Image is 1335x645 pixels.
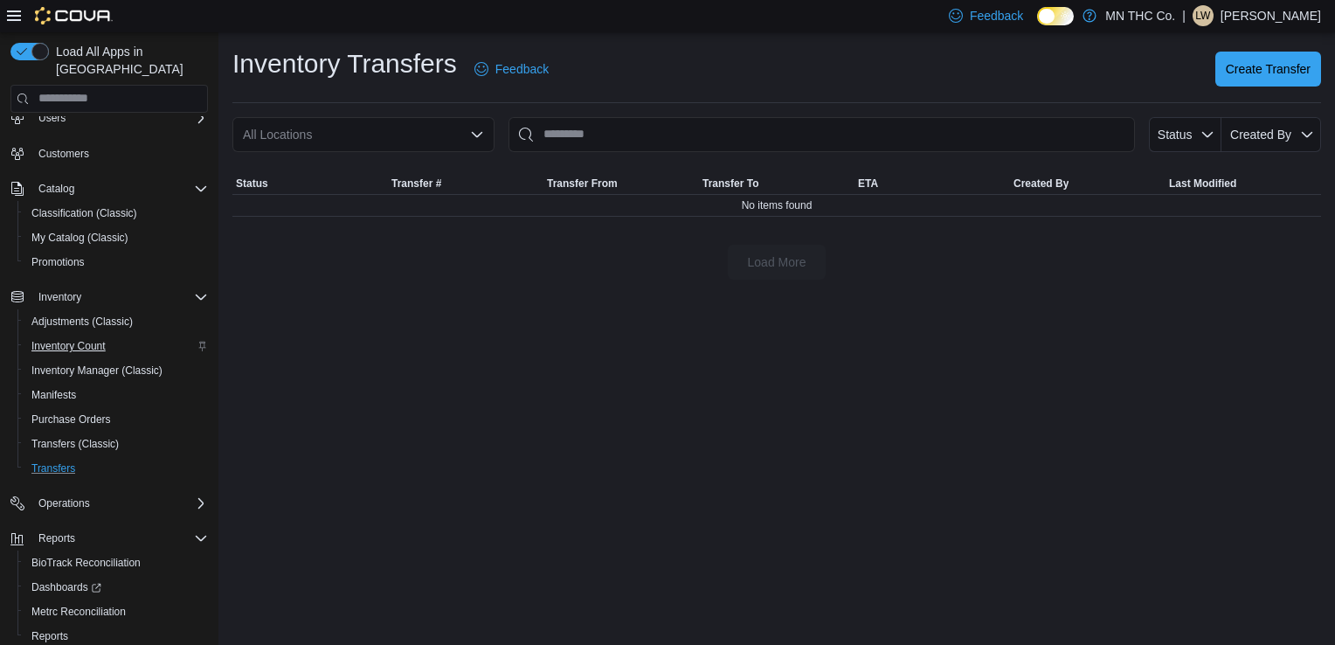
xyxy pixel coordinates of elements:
button: Open list of options [470,128,484,142]
button: Promotions [17,250,215,274]
span: Transfer # [391,177,441,191]
span: Created By [1230,128,1291,142]
p: [PERSON_NAME] [1221,5,1321,26]
span: LW [1195,5,1210,26]
button: Status [1149,117,1221,152]
a: BioTrack Reconciliation [24,552,148,573]
button: Reports [3,526,215,551]
span: Classification (Classic) [31,206,137,220]
button: Created By [1010,173,1166,194]
span: Reports [38,531,75,545]
span: Adjustments (Classic) [31,315,133,329]
a: Feedback [467,52,556,87]
span: Inventory Count [31,339,106,353]
p: | [1182,5,1186,26]
a: Manifests [24,385,83,406]
a: Adjustments (Classic) [24,311,140,332]
button: My Catalog (Classic) [17,225,215,250]
span: Users [38,111,66,125]
span: Feedback [970,7,1023,24]
button: Last Modified [1166,173,1321,194]
span: My Catalog (Classic) [31,231,128,245]
a: Transfers (Classic) [24,433,126,454]
span: Users [31,107,208,128]
a: Metrc Reconciliation [24,601,133,622]
button: Transfer # [388,173,543,194]
span: Classification (Classic) [24,203,208,224]
button: Adjustments (Classic) [17,309,215,334]
span: Create Transfer [1226,60,1311,78]
span: Manifests [24,385,208,406]
span: Metrc Reconciliation [31,605,126,619]
button: Classification (Classic) [17,201,215,225]
span: Promotions [24,252,208,273]
button: Reports [31,528,82,549]
button: Manifests [17,383,215,407]
a: Inventory Count [24,336,113,357]
span: My Catalog (Classic) [24,227,208,248]
button: Customers [3,141,215,166]
button: Inventory Count [17,334,215,358]
span: Inventory Manager (Classic) [24,360,208,381]
button: Transfer To [699,173,854,194]
span: Load More [748,253,806,271]
span: Status [1158,128,1193,142]
p: MN THC Co. [1105,5,1175,26]
button: Users [3,106,215,130]
span: Promotions [31,255,85,269]
a: Purchase Orders [24,409,118,430]
span: Created By [1013,177,1069,191]
span: Transfer To [702,177,758,191]
button: BioTrack Reconciliation [17,551,215,575]
span: Purchase Orders [24,409,208,430]
span: Transfers (Classic) [24,433,208,454]
button: Transfers (Classic) [17,432,215,456]
span: Feedback [495,60,549,78]
button: Load More [728,245,826,280]
span: Operations [38,496,90,510]
div: Leah Williamette [1193,5,1214,26]
span: Last Modified [1169,177,1236,191]
span: ETA [858,177,878,191]
button: Operations [3,491,215,516]
a: Customers [31,143,96,164]
span: Transfers (Classic) [31,437,119,451]
button: Metrc Reconciliation [17,600,215,624]
span: Purchase Orders [31,413,111,427]
span: Dashboards [31,580,101,594]
button: Transfers [17,456,215,481]
span: Operations [31,493,208,514]
span: BioTrack Reconciliation [24,552,208,573]
input: Dark Mode [1037,7,1074,25]
span: Inventory [31,287,208,308]
span: BioTrack Reconciliation [31,556,141,570]
span: Transfers [31,461,75,475]
button: Transfer From [543,173,699,194]
span: Dark Mode [1037,25,1038,26]
button: Users [31,107,73,128]
span: Load All Apps in [GEOGRAPHIC_DATA] [49,43,208,78]
button: Catalog [31,178,81,199]
span: Inventory [38,290,81,304]
img: Cova [35,7,113,24]
a: Dashboards [17,575,215,600]
span: Manifests [31,388,76,402]
span: Metrc Reconciliation [24,601,208,622]
button: Create Transfer [1215,52,1321,87]
span: Customers [31,142,208,164]
span: Catalog [38,182,74,196]
a: Dashboards [24,577,108,598]
span: No items found [742,198,813,212]
span: Inventory Manager (Classic) [31,364,163,378]
button: Purchase Orders [17,407,215,432]
span: Dashboards [24,577,208,598]
span: Inventory Count [24,336,208,357]
input: This is a search bar. After typing your query, hit enter to filter the results lower in the page. [508,117,1135,152]
span: Transfers [24,458,208,479]
button: Catalog [3,177,215,201]
span: Customers [38,147,89,161]
button: Inventory [31,287,88,308]
span: Adjustments (Classic) [24,311,208,332]
span: Transfer From [547,177,618,191]
button: Created By [1221,117,1321,152]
